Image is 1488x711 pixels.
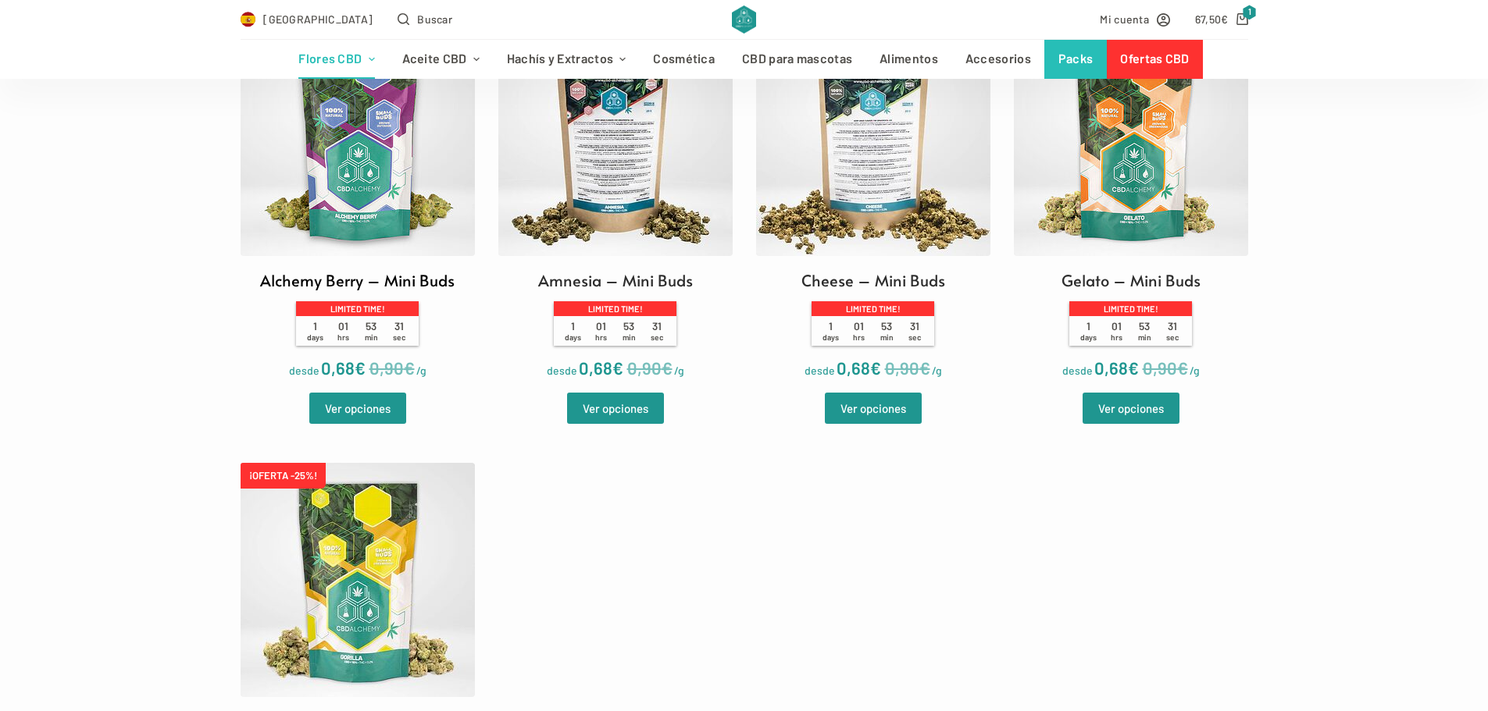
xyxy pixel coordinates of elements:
[1138,332,1151,342] span: min
[853,332,865,342] span: hrs
[538,268,693,292] h2: Amnesia – Mini Buds
[951,40,1044,79] a: Accesorios
[880,332,894,342] span: min
[398,10,452,28] button: Abrir formulario de búsqueda
[627,357,673,378] bdi: 0,90
[1062,268,1201,292] h2: Gelato – Mini Buds
[823,332,839,342] span: days
[612,357,623,378] span: €
[1243,5,1257,20] span: 1
[616,320,644,343] span: 53
[1128,357,1139,378] span: €
[365,332,378,342] span: min
[355,357,366,378] span: €
[559,320,587,343] span: 1
[817,320,845,343] span: 1
[493,40,640,79] a: Hachís y Extractos
[579,357,623,378] bdi: 0,68
[321,357,366,378] bdi: 0,68
[260,268,455,292] h2: Alchemy Berry – Mini Buds
[393,332,405,342] span: sec
[1100,10,1149,28] span: Mi cuenta
[662,357,673,378] span: €
[1080,332,1097,342] span: days
[901,320,929,343] span: 31
[870,357,881,378] span: €
[1062,364,1093,377] span: desde
[296,301,418,315] p: Limited time!
[263,10,373,28] span: [GEOGRAPHIC_DATA]
[285,40,388,79] a: Flores CBD
[358,320,386,343] span: 53
[640,40,729,79] a: Cosmética
[309,393,406,424] a: Elige las opciones para “Alchemy Berry - Mini Buds”
[801,268,945,292] h2: Cheese – Mini Buds
[498,22,733,382] a: ¡OFERTA -25%! Amnesia – Mini Buds Limited time! 1days 01hrs 53min 31sec desde 0,68€/g
[565,332,581,342] span: days
[567,393,664,424] a: Elige las opciones para “Amnesia - Mini Buds”
[1103,320,1131,343] span: 01
[732,5,756,34] img: CBD Alchemy
[1143,357,1188,378] bdi: 0,90
[241,22,475,382] a: ¡OFERTA -25%! Alchemy Berry – Mini Buds Limited time! 1days 01hrs 53min 31sec desde 0,68€/g
[866,40,952,79] a: Alimentos
[1177,357,1188,378] span: €
[1111,332,1122,342] span: hrs
[388,40,493,79] a: Aceite CBD
[385,320,413,343] span: 31
[1195,12,1229,26] bdi: 67,50
[837,357,881,378] bdi: 0,68
[595,332,607,342] span: hrs
[756,22,990,382] a: ¡OFERTA -25%! Cheese – Mini Buds Limited time! 1days 01hrs 53min 31sec desde 0,68€/g
[1014,22,1248,382] a: ¡OFERTA -25%! Gelato – Mini Buds Limited time! 1days 01hrs 53min 31sec desde 0,68€/g
[289,364,319,377] span: desde
[587,320,616,343] span: 01
[885,357,930,378] bdi: 0,90
[908,332,921,342] span: sec
[674,364,684,377] span: /g
[1044,40,1107,79] a: Packs
[1158,320,1186,343] span: 31
[1107,40,1203,79] a: Ofertas CBD
[416,364,426,377] span: /g
[241,463,326,489] span: ¡OFERTA -25%!
[919,357,930,378] span: €
[241,10,373,28] a: Select Country
[337,332,349,342] span: hrs
[873,320,901,343] span: 53
[1075,320,1103,343] span: 1
[932,364,942,377] span: /g
[845,320,873,343] span: 01
[547,364,577,377] span: desde
[554,301,676,315] p: Limited time!
[643,320,671,343] span: 31
[1221,12,1228,26] span: €
[302,320,330,343] span: 1
[307,332,323,342] span: days
[1131,320,1159,343] span: 53
[404,357,415,378] span: €
[805,364,835,377] span: desde
[1100,10,1170,28] a: Mi cuenta
[623,332,636,342] span: min
[285,40,1203,79] nav: Menú de cabecera
[1069,301,1191,315] p: Limited time!
[330,320,358,343] span: 01
[417,10,452,28] span: Buscar
[651,332,663,342] span: sec
[729,40,866,79] a: CBD para mascotas
[812,301,933,315] p: Limited time!
[1094,357,1139,378] bdi: 0,68
[1166,332,1179,342] span: sec
[1195,10,1248,28] a: Carro de compra
[241,12,256,27] img: ES Flag
[825,393,922,424] a: Elige las opciones para “Cheese - Mini Buds”
[1190,364,1200,377] span: /g
[1083,393,1179,424] a: Elige las opciones para “Gelato - Mini Buds”
[369,357,415,378] bdi: 0,90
